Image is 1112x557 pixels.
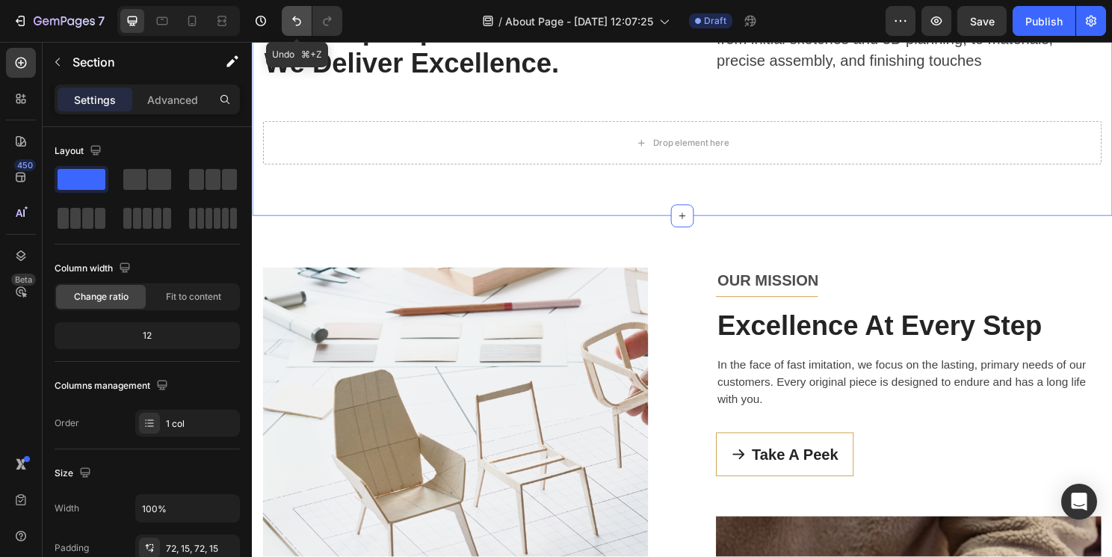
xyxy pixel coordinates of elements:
div: Take A Peek [521,419,611,443]
span: About Page - [DATE] 12:07:25 [505,13,653,29]
p: Settings [74,92,116,108]
button: Save [957,6,1007,36]
div: Columns management [55,376,171,396]
div: 1 col [166,417,236,431]
div: Open Intercom Messenger [1061,484,1097,520]
div: 12 [58,325,237,346]
span: Save [970,15,995,28]
div: Column width [55,259,134,279]
div: Width [55,502,79,515]
span: Change ratio [74,290,129,304]
div: Drop element here [418,99,497,111]
p: OUR MISSION [485,237,884,261]
span: Draft [704,14,726,28]
span: Fit to content [166,290,221,304]
button: Publish [1013,6,1075,36]
div: Size [55,464,94,484]
div: Padding [55,541,89,555]
p: Section [72,53,195,71]
div: 72, 15, 72, 15 [166,542,236,556]
p: 7 [98,12,105,30]
p: Excellence At Every Step [485,280,884,314]
div: Layout [55,141,105,161]
iframe: Design area [252,42,1112,557]
p: Advanced [147,92,198,108]
div: 450 [14,159,36,171]
a: Take A Peek [484,407,627,453]
div: Order [55,416,79,430]
div: Undo/Redo [282,6,342,36]
span: / [498,13,502,29]
p: In the face of fast imitation, we focus on the lasting, primary needs of our customers. Every ori... [485,328,884,382]
div: Publish [1025,13,1063,29]
div: Beta [11,274,36,286]
button: 7 [6,6,111,36]
input: Auto [136,495,239,522]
